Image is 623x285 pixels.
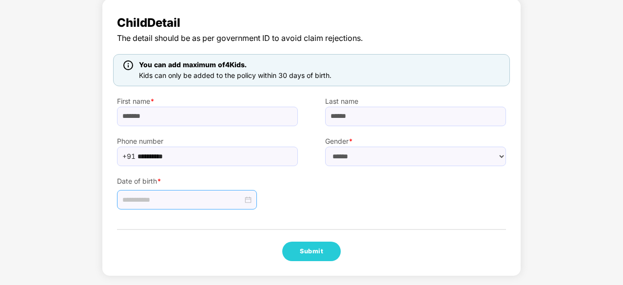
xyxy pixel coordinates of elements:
[117,32,506,44] span: The detail should be as per government ID to avoid claim rejections.
[117,14,506,32] span: Child Detail
[123,60,133,70] img: icon
[117,96,298,107] label: First name
[282,242,341,261] button: Submit
[117,136,298,147] label: Phone number
[139,60,247,69] span: You can add maximum of 4 Kids.
[117,176,298,187] label: Date of birth
[325,96,506,107] label: Last name
[325,136,506,147] label: Gender
[122,149,136,164] span: +91
[139,71,331,79] span: Kids can only be added to the policy within 30 days of birth.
